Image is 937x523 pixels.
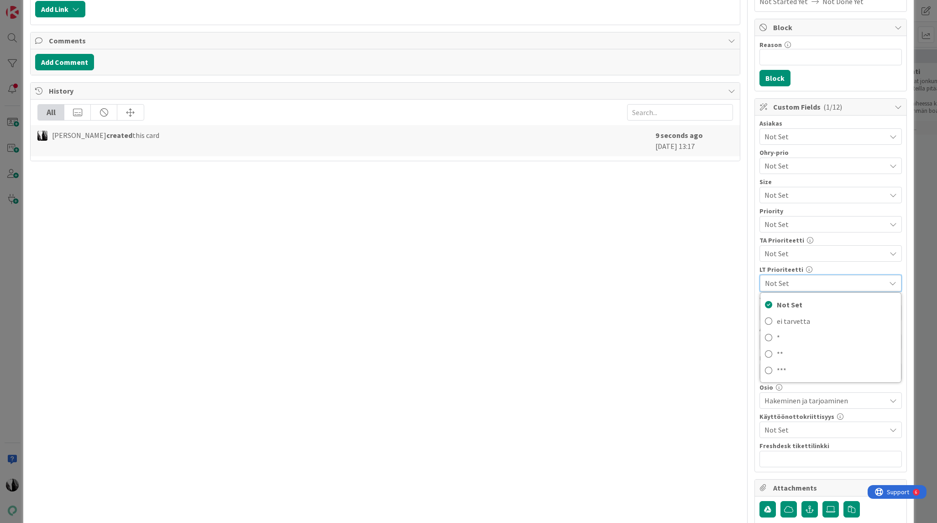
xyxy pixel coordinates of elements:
[764,247,881,260] span: Not Set
[759,266,902,273] div: LT Prioriteetti
[777,298,896,312] span: Not Set
[52,130,159,141] span: [PERSON_NAME] this card
[773,482,890,493] span: Attachments
[759,413,902,420] div: Käyttöönottokriittisyys
[759,208,902,214] div: Priority
[759,237,902,243] div: TA Prioriteetti
[759,70,790,86] button: Block
[777,314,896,328] span: ei tarvetta
[773,22,890,33] span: Block
[759,41,782,49] label: Reason
[759,120,902,127] div: Asiakas
[47,4,50,11] div: 6
[35,1,85,17] button: Add Link
[773,101,890,112] span: Custom Fields
[106,131,132,140] b: created
[764,131,886,142] span: Not Set
[765,277,881,290] span: Not Set
[759,326,902,332] div: ASO Prioriteetti
[49,85,723,96] span: History
[764,218,881,231] span: Not Set
[764,424,886,435] span: Not Set
[759,149,902,156] div: Ohry-prio
[759,296,902,303] div: YS Prioriteetti
[655,131,703,140] b: 9 seconds ago
[764,395,886,406] span: Hakeminen ja tarjoaminen
[760,313,901,329] a: ei tarvetta
[19,1,42,12] span: Support
[655,130,733,152] div: [DATE] 13:17
[49,35,723,46] span: Comments
[759,179,902,185] div: Size
[759,355,902,361] div: Pandia prioriteetti
[759,384,902,391] div: Osio
[38,105,64,120] div: All
[823,102,842,111] span: ( 1/12 )
[37,131,47,141] img: KV
[35,54,94,70] button: Add Comment
[764,189,881,201] span: Not Set
[760,296,901,313] a: Not Set
[764,159,881,172] span: Not Set
[627,104,733,121] input: Search...
[759,443,902,449] div: Freshdesk tikettilinkki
